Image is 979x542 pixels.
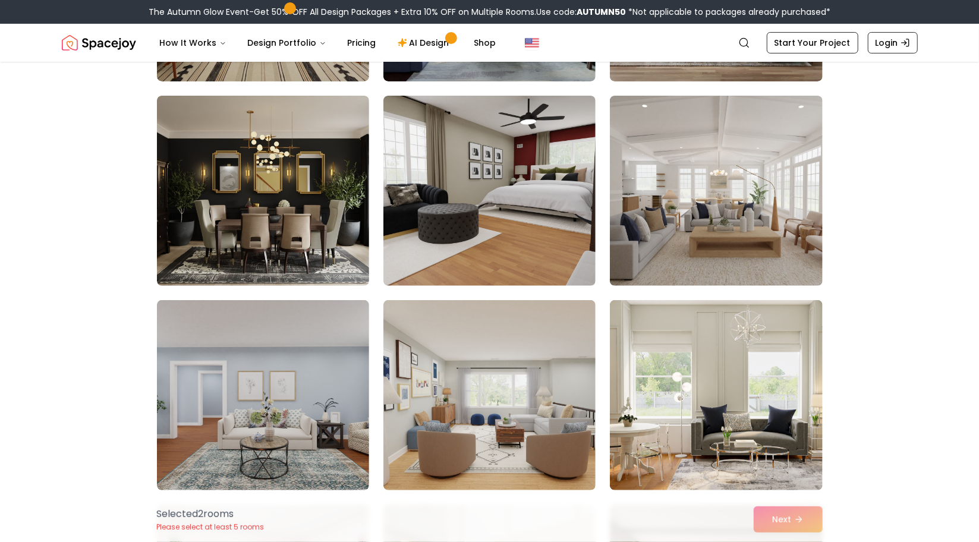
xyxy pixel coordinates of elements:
p: Selected 2 room s [157,507,265,521]
a: Start Your Project [767,32,858,53]
a: Spacejoy [62,31,136,55]
img: Room room-93 [610,300,822,490]
button: Design Portfolio [238,31,336,55]
a: Login [868,32,918,53]
nav: Global [62,24,918,62]
img: United States [525,36,539,50]
img: Room room-92 [383,300,596,490]
img: Room room-91 [157,300,369,490]
p: Please select at least 5 rooms [157,522,265,532]
a: Shop [465,31,506,55]
span: *Not applicable to packages already purchased* [626,6,830,18]
a: Pricing [338,31,386,55]
a: AI Design [388,31,462,55]
span: Use code: [536,6,626,18]
img: Room room-89 [383,96,596,286]
button: How It Works [150,31,236,55]
img: Room room-88 [157,96,369,286]
nav: Main [150,31,506,55]
div: The Autumn Glow Event-Get 50% OFF All Design Packages + Extra 10% OFF on Multiple Rooms. [149,6,830,18]
img: Spacejoy Logo [62,31,136,55]
b: AUTUMN50 [577,6,626,18]
img: Room room-90 [610,96,822,286]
